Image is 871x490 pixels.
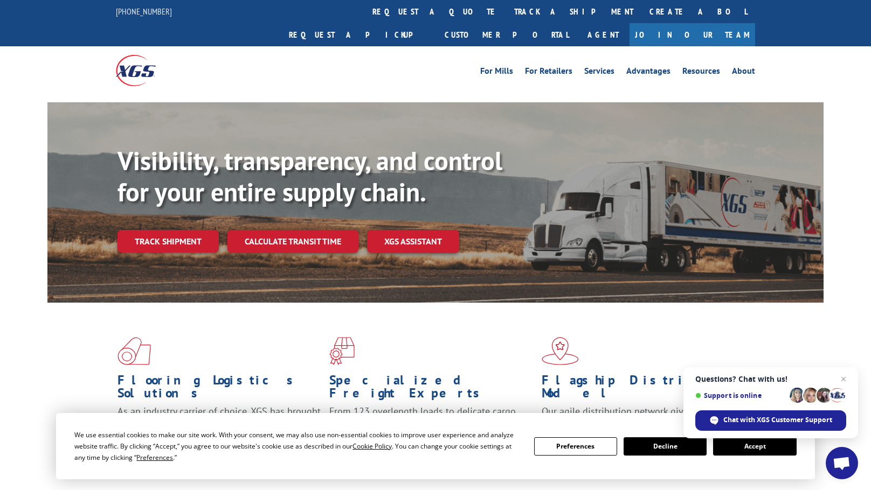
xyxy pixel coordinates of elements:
h1: Flooring Logistics Solutions [117,374,321,405]
span: Chat with XGS Customer Support [723,415,832,425]
a: Open chat [826,447,858,479]
a: XGS ASSISTANT [367,230,459,253]
a: About [732,67,755,79]
div: We use essential cookies to make our site work. With your consent, we may also use non-essential ... [74,429,521,463]
button: Decline [624,437,707,456]
a: Customer Portal [437,23,577,46]
p: From 123 overlength loads to delicate cargo, our experienced staff knows the best way to move you... [329,405,533,453]
a: For Retailers [525,67,572,79]
a: [PHONE_NUMBER] [116,6,172,17]
img: xgs-icon-focused-on-flooring-red [329,337,355,365]
a: For Mills [480,67,513,79]
h1: Flagship Distribution Model [542,374,745,405]
a: Calculate transit time [227,230,358,253]
a: Join Our Team [630,23,755,46]
a: Request a pickup [281,23,437,46]
span: Chat with XGS Customer Support [695,410,846,431]
span: Preferences [136,453,173,462]
button: Accept [713,437,796,456]
span: Support is online [695,391,786,400]
b: Visibility, transparency, and control for your entire supply chain. [117,144,502,208]
img: xgs-icon-flagship-distribution-model-red [542,337,579,365]
a: Services [584,67,614,79]
div: Cookie Consent Prompt [56,413,815,479]
span: Questions? Chat with us! [695,375,846,383]
a: Resources [682,67,720,79]
span: Cookie Policy [352,442,392,451]
a: Track shipment [117,230,219,253]
img: xgs-icon-total-supply-chain-intelligence-red [117,337,151,365]
h1: Specialized Freight Experts [329,374,533,405]
button: Preferences [534,437,617,456]
span: Our agile distribution network gives you nationwide inventory management on demand. [542,405,740,430]
a: Agent [577,23,630,46]
span: As an industry carrier of choice, XGS has brought innovation and dedication to flooring logistics... [117,405,321,443]
a: Advantages [626,67,670,79]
